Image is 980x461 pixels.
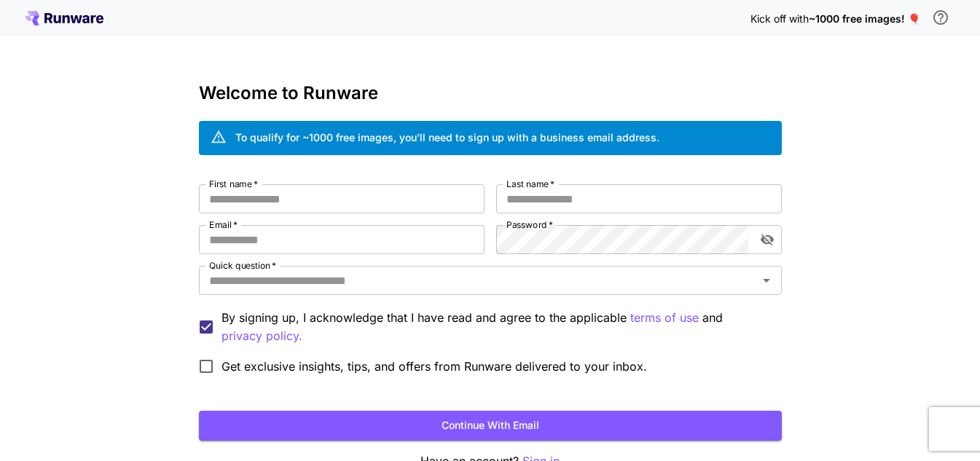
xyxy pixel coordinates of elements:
span: Kick off with [750,12,809,25]
span: ~1000 free images! 🎈 [809,12,920,25]
button: By signing up, I acknowledge that I have read and agree to the applicable terms of use and [222,327,302,345]
label: Quick question [209,259,276,272]
p: By signing up, I acknowledge that I have read and agree to the applicable and [222,309,770,345]
p: privacy policy. [222,327,302,345]
label: First name [209,178,258,190]
button: In order to qualify for free credit, you need to sign up with a business email address and click ... [926,3,955,32]
div: To qualify for ~1000 free images, you’ll need to sign up with a business email address. [235,130,659,145]
p: terms of use [630,309,699,327]
label: Last name [506,178,554,190]
label: Email [209,218,238,231]
button: By signing up, I acknowledge that I have read and agree to the applicable and privacy policy. [630,309,699,327]
button: Open [756,270,777,291]
button: Continue with email [199,411,782,441]
h3: Welcome to Runware [199,83,782,103]
button: toggle password visibility [754,226,780,253]
label: Password [506,218,553,231]
span: Get exclusive insights, tips, and offers from Runware delivered to your inbox. [222,358,647,375]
